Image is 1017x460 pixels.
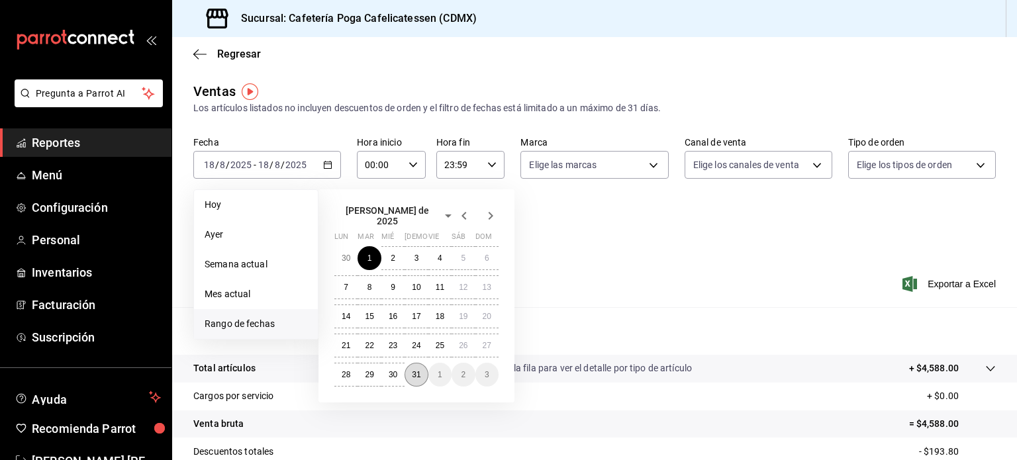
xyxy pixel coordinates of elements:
input: -- [274,160,281,170]
abbr: 4 de julio de 2025 [438,253,442,263]
span: Configuración [32,199,161,216]
button: 4 de julio de 2025 [428,246,452,270]
abbr: 26 de julio de 2025 [459,341,467,350]
abbr: 17 de julio de 2025 [412,312,420,321]
button: 17 de julio de 2025 [405,304,428,328]
button: 7 de julio de 2025 [334,275,358,299]
abbr: 9 de julio de 2025 [391,283,395,292]
abbr: 22 de julio de 2025 [365,341,373,350]
abbr: 18 de julio de 2025 [436,312,444,321]
span: / [269,160,273,170]
button: 25 de julio de 2025 [428,334,452,357]
span: Exportar a Excel [905,276,996,292]
p: Resumen [193,323,996,339]
span: Hoy [205,198,307,212]
abbr: 10 de julio de 2025 [412,283,420,292]
abbr: 19 de julio de 2025 [459,312,467,321]
input: -- [203,160,215,170]
button: 22 de julio de 2025 [358,334,381,357]
span: Ayer [205,228,307,242]
label: Fecha [193,138,341,147]
button: 3 de agosto de 2025 [475,363,499,387]
abbr: miércoles [381,232,394,246]
span: Regresar [217,48,261,60]
p: Da clic en la fila para ver el detalle por tipo de artículo [472,361,692,375]
span: Menú [32,166,161,184]
button: 11 de julio de 2025 [428,275,452,299]
abbr: 28 de julio de 2025 [342,370,350,379]
span: Mes actual [205,287,307,301]
abbr: 8 de julio de 2025 [367,283,372,292]
button: 14 de julio de 2025 [334,304,358,328]
img: Tooltip marker [242,83,258,100]
span: Pregunta a Parrot AI [36,87,142,101]
abbr: 23 de julio de 2025 [389,341,397,350]
button: 5 de julio de 2025 [452,246,475,270]
abbr: 1 de julio de 2025 [367,253,372,263]
button: 18 de julio de 2025 [428,304,452,328]
button: [PERSON_NAME] de 2025 [334,205,456,226]
abbr: 21 de julio de 2025 [342,341,350,350]
input: -- [219,160,226,170]
span: / [281,160,285,170]
abbr: domingo [475,232,492,246]
span: Elige los canales de venta [693,158,799,171]
div: Ventas [193,81,236,101]
button: 31 de julio de 2025 [405,363,428,387]
label: Marca [520,138,668,147]
abbr: martes [358,232,373,246]
button: 24 de julio de 2025 [405,334,428,357]
button: 10 de julio de 2025 [405,275,428,299]
span: [PERSON_NAME] de 2025 [334,205,440,226]
abbr: 27 de julio de 2025 [483,341,491,350]
abbr: 5 de julio de 2025 [461,253,465,263]
button: 21 de julio de 2025 [334,334,358,357]
button: 1 de agosto de 2025 [428,363,452,387]
span: Ayuda [32,389,144,405]
button: 6 de julio de 2025 [475,246,499,270]
button: 20 de julio de 2025 [475,304,499,328]
abbr: 2 de julio de 2025 [391,253,395,263]
abbr: 2 de agosto de 2025 [461,370,465,379]
span: Personal [32,231,161,249]
label: Hora inicio [357,138,426,147]
button: 29 de julio de 2025 [358,363,381,387]
span: Suscripción [32,328,161,346]
button: open_drawer_menu [146,34,156,45]
abbr: viernes [428,232,439,246]
abbr: 31 de julio de 2025 [412,370,420,379]
button: 13 de julio de 2025 [475,275,499,299]
span: Recomienda Parrot [32,420,161,437]
button: 15 de julio de 2025 [358,304,381,328]
div: Los artículos listados no incluyen descuentos de orden y el filtro de fechas está limitado a un m... [193,101,996,115]
abbr: 30 de junio de 2025 [342,253,350,263]
abbr: 25 de julio de 2025 [436,341,444,350]
p: - $193.80 [919,445,996,459]
button: 30 de julio de 2025 [381,363,405,387]
span: Elige los tipos de orden [857,158,952,171]
button: 16 de julio de 2025 [381,304,405,328]
abbr: sábado [452,232,465,246]
button: 9 de julio de 2025 [381,275,405,299]
button: 30 de junio de 2025 [334,246,358,270]
p: Cargos por servicio [193,389,274,403]
abbr: 11 de julio de 2025 [436,283,444,292]
span: Elige las marcas [529,158,597,171]
span: Semana actual [205,257,307,271]
abbr: 3 de agosto de 2025 [485,370,489,379]
button: 2 de agosto de 2025 [452,363,475,387]
h3: Sucursal: Cafetería Poga Cafelicatessen (CDMX) [230,11,477,26]
button: 12 de julio de 2025 [452,275,475,299]
input: -- [258,160,269,170]
span: Rango de fechas [205,317,307,331]
button: 23 de julio de 2025 [381,334,405,357]
span: - [254,160,256,170]
abbr: jueves [405,232,483,246]
abbr: 15 de julio de 2025 [365,312,373,321]
button: 3 de julio de 2025 [405,246,428,270]
span: Inventarios [32,263,161,281]
p: + $0.00 [927,389,996,403]
button: 1 de julio de 2025 [358,246,381,270]
button: 28 de julio de 2025 [334,363,358,387]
